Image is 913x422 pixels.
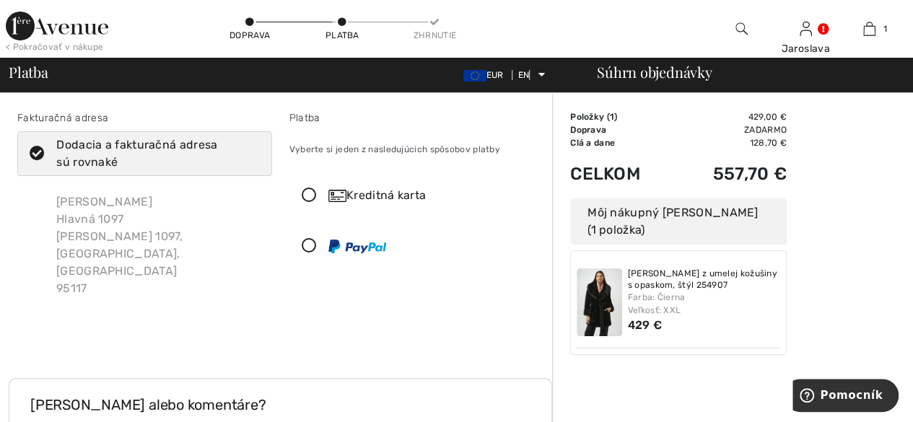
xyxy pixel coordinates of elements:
[289,144,500,154] font: Vyberte si jeden z nasledujúcich spôsobov platby
[883,24,886,34] font: 1
[30,396,266,413] font: [PERSON_NAME] alebo komentáre?
[9,62,48,82] font: Platba
[610,112,614,122] font: 1
[587,206,759,237] font: Môj nákupný [PERSON_NAME] (1 položka)
[570,138,615,148] font: Clá a dane
[328,239,386,253] img: PayPal
[289,112,320,124] font: Platba
[628,268,781,291] a: [PERSON_NAME] z umelej kožušiny s opaskom, štýl 254907
[781,43,830,55] font: Jaroslava
[328,190,346,202] img: Kreditná karta
[17,112,108,124] font: Fakturačná adresa
[748,112,787,122] font: 429,00 €
[463,70,486,82] img: Euro
[6,42,103,52] font: < Pokračovať v nákupe
[56,138,217,169] font: Dodacia a fakturačná adresa sú rovnaké
[838,20,901,38] a: 1
[597,62,712,82] font: Súhrn objednávky
[570,112,610,122] font: Položky (
[614,112,617,122] font: )
[230,30,270,40] font: Doprava
[800,22,812,35] a: Prihlásiť sa
[414,30,456,40] font: Zhrnutie
[628,305,681,315] font: Veľkosť: XXL
[486,70,504,80] font: EUR
[56,195,152,208] font: [PERSON_NAME]
[326,30,359,40] font: Platba
[744,125,787,135] font: Zadarmo
[735,20,748,38] img: vyhľadať na webovej stránke
[6,12,108,40] img: Prvá trieda
[570,125,606,135] font: Doprava
[713,164,787,184] font: 557,70 €
[800,20,812,38] img: Moje informácie
[56,281,87,295] font: 95117
[628,292,686,302] font: Farba: Čierna
[863,20,875,38] img: Moja taška
[628,318,663,332] font: 429 €
[570,164,640,184] font: Celkom
[518,70,530,80] font: EN
[750,138,787,148] font: 128,70 €
[56,229,183,278] font: [PERSON_NAME] 1097, [GEOGRAPHIC_DATA], [GEOGRAPHIC_DATA]
[56,212,123,226] font: Hlavná 1097
[792,379,899,415] iframe: Otvorí sa widget, kde nájdete viac informácií
[577,268,622,336] img: Kabát z umelej kožušiny s opaskom, štýl 254907
[346,188,426,202] font: Kreditná karta
[628,268,777,290] font: [PERSON_NAME] z umelej kožušiny s opaskom, štýl 254907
